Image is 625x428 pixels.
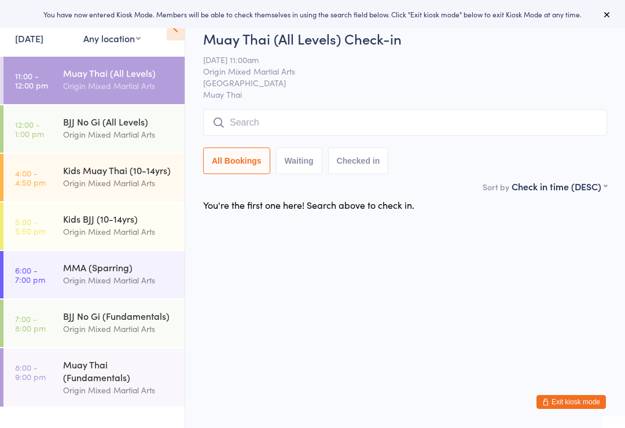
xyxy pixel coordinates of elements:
[15,168,46,187] time: 4:00 - 4:50 pm
[203,109,607,136] input: Search
[483,181,509,193] label: Sort by
[3,57,185,104] a: 11:00 -12:00 pmMuay Thai (All Levels)Origin Mixed Martial Arts
[63,274,175,287] div: Origin Mixed Martial Arts
[63,79,175,93] div: Origin Mixed Martial Arts
[328,147,389,174] button: Checked in
[203,29,607,48] h2: Muay Thai (All Levels) Check-in
[15,71,48,90] time: 11:00 - 12:00 pm
[63,212,175,225] div: Kids BJJ (10-14yrs)
[63,261,175,274] div: MMA (Sparring)
[15,363,46,381] time: 8:00 - 9:00 pm
[63,309,175,322] div: BJJ No Gi (Fundamentals)
[63,383,175,397] div: Origin Mixed Martial Arts
[63,115,175,128] div: BJJ No Gi (All Levels)
[203,77,589,88] span: [GEOGRAPHIC_DATA]
[63,176,175,190] div: Origin Mixed Martial Arts
[83,32,141,45] div: Any location
[3,251,185,298] a: 6:00 -7:00 pmMMA (Sparring)Origin Mixed Martial Arts
[203,54,589,65] span: [DATE] 11:00am
[276,147,322,174] button: Waiting
[203,147,270,174] button: All Bookings
[63,67,175,79] div: Muay Thai (All Levels)
[15,217,46,235] time: 5:00 - 5:50 pm
[3,348,185,407] a: 8:00 -9:00 pmMuay Thai (Fundamentals)Origin Mixed Martial Arts
[15,120,44,138] time: 12:00 - 1:00 pm
[63,128,175,141] div: Origin Mixed Martial Arts
[19,9,606,19] div: You have now entered Kiosk Mode. Members will be able to check themselves in using the search fie...
[512,180,607,193] div: Check in time (DESC)
[536,395,606,409] button: Exit kiosk mode
[3,154,185,201] a: 4:00 -4:50 pmKids Muay Thai (10-14yrs)Origin Mixed Martial Arts
[3,202,185,250] a: 5:00 -5:50 pmKids BJJ (10-14yrs)Origin Mixed Martial Arts
[203,88,607,100] span: Muay Thai
[3,300,185,347] a: 7:00 -8:00 pmBJJ No Gi (Fundamentals)Origin Mixed Martial Arts
[63,358,175,383] div: Muay Thai (Fundamentals)
[63,164,175,176] div: Kids Muay Thai (10-14yrs)
[15,32,43,45] a: [DATE]
[63,322,175,335] div: Origin Mixed Martial Arts
[3,105,185,153] a: 12:00 -1:00 pmBJJ No Gi (All Levels)Origin Mixed Martial Arts
[63,225,175,238] div: Origin Mixed Martial Arts
[203,65,589,77] span: Origin Mixed Martial Arts
[15,314,46,333] time: 7:00 - 8:00 pm
[15,265,45,284] time: 6:00 - 7:00 pm
[203,198,414,211] div: You're the first one here! Search above to check in.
